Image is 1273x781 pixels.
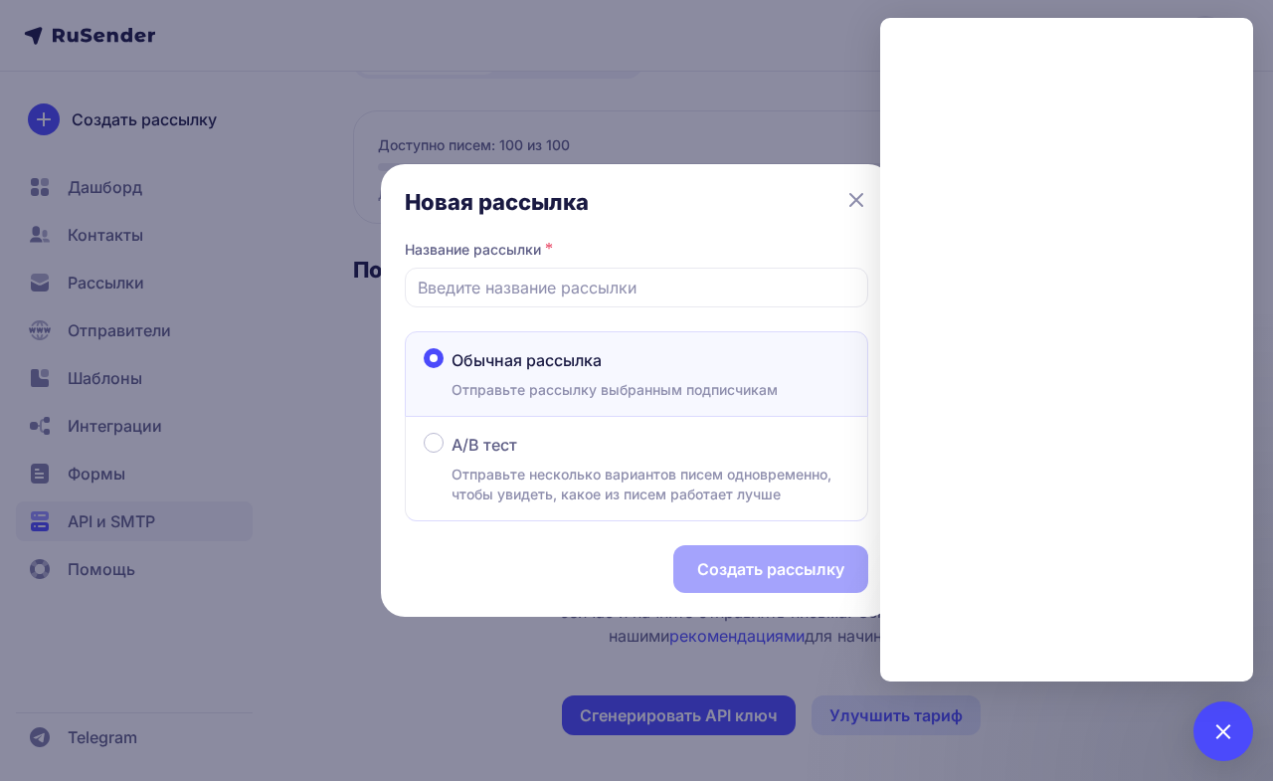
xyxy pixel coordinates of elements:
[405,188,868,216] h3: Новая рассылка
[405,240,541,260] label: Название рассылки
[452,380,778,400] span: Отправьте рассылку выбранным подписчикам
[405,268,868,307] input: Введите название рассылки
[452,465,849,504] span: Отправьте несколько вариантов писем одновременно, чтобы увидеть, какое из писем работает лучше
[452,433,517,457] span: A/B тест
[452,348,602,372] span: Обычная рассылка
